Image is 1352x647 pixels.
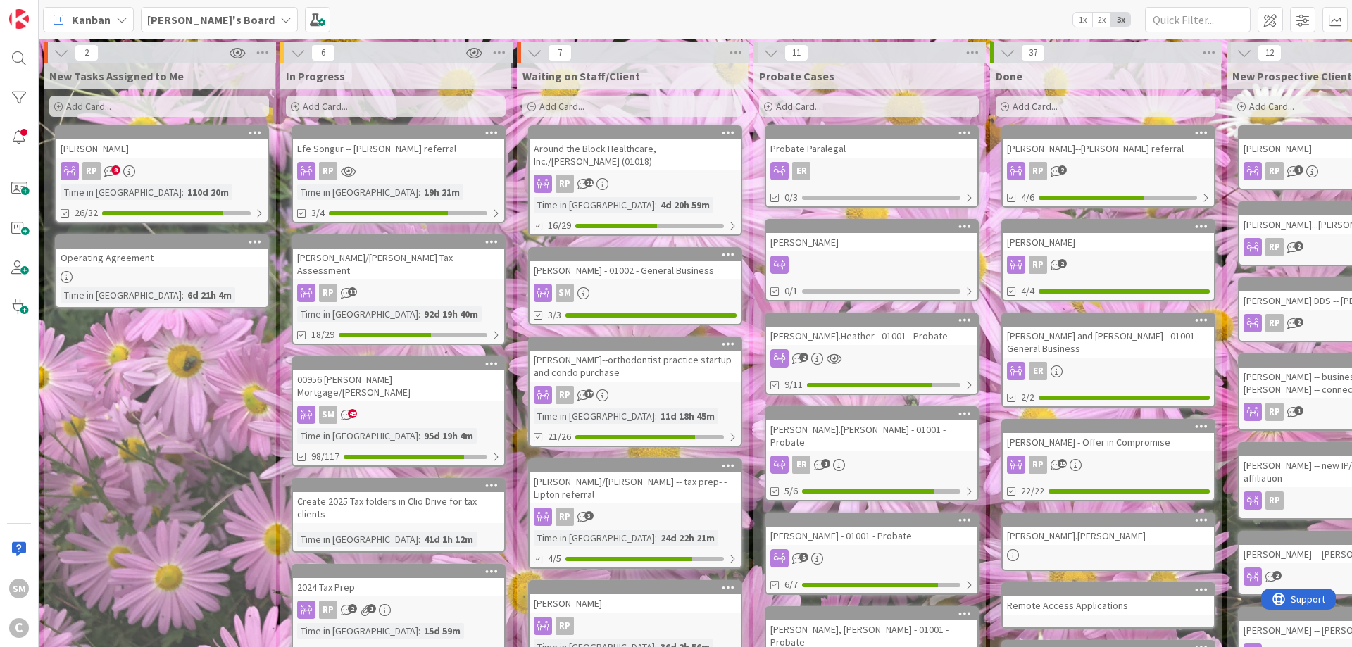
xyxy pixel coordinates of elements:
span: 3/4 [311,206,325,220]
a: [PERSON_NAME]/[PERSON_NAME] -- tax prep- - Lipton referralRPTime in [GEOGRAPHIC_DATA]:24d 22h 21m4/5 [528,458,742,569]
span: 2/2 [1021,390,1034,405]
span: 0/3 [784,190,798,205]
span: New Tasks Assigned to Me [49,69,184,83]
span: 2 [348,604,357,613]
div: Time in [GEOGRAPHIC_DATA] [534,197,655,213]
span: 98/117 [311,449,339,464]
div: [PERSON_NAME]/[PERSON_NAME] -- tax prep- - Lipton referral [530,460,741,503]
div: ER [766,456,977,474]
div: Create 2025 Tax folders in Clio Drive for tax clients [293,479,504,523]
span: 7 [548,44,572,61]
div: Time in [GEOGRAPHIC_DATA] [297,532,418,547]
div: Time in [GEOGRAPHIC_DATA] [61,287,182,303]
div: RP [1003,162,1214,180]
span: Waiting on Staff/Client [522,69,640,83]
span: : [418,532,420,547]
span: Add Card... [539,100,584,113]
span: In Progress [286,69,345,83]
div: ER [1003,362,1214,380]
span: 15 [1058,459,1067,468]
div: 2024 Tax Prep [293,578,504,596]
div: RP [293,162,504,180]
div: [PERSON_NAME].[PERSON_NAME] - 01001 - Probate [766,420,977,451]
div: ER [792,162,810,180]
a: Probate ParalegalER0/3 [765,125,979,208]
div: Time in [GEOGRAPHIC_DATA] [534,530,655,546]
a: Remote Access Applications [1001,582,1215,629]
div: [PERSON_NAME].Heather - 01001 - Probate [766,327,977,345]
span: 16/29 [548,218,571,233]
a: [PERSON_NAME].[PERSON_NAME] [1001,513,1215,571]
span: 2 [75,44,99,61]
div: [PERSON_NAME]--orthodontist practice startup and condo purchase [530,351,741,382]
span: 1x [1073,13,1092,27]
div: RP [530,508,741,526]
span: 2 [1058,259,1067,268]
a: [PERSON_NAME] and [PERSON_NAME] - 01001 - General BusinessER2/2 [1001,313,1215,408]
a: [PERSON_NAME]/[PERSON_NAME] Tax AssessmentRPTime in [GEOGRAPHIC_DATA]:92d 19h 40m18/29 [292,234,506,345]
div: RP [1029,162,1047,180]
span: 2 [799,353,808,362]
span: 8 [111,165,120,175]
div: [PERSON_NAME]/[PERSON_NAME] Tax Assessment [293,249,504,279]
span: : [418,306,420,322]
a: [PERSON_NAME] - 01001 - Probate6/7 [765,513,979,595]
div: RP [1265,491,1284,510]
div: 11d 18h 45m [657,408,718,424]
div: Remote Access Applications [1003,584,1214,615]
div: RP [1265,314,1284,332]
a: [PERSON_NAME] - 01002 - General BusinessSM3/3 [528,247,742,325]
span: Add Card... [1249,100,1294,113]
div: RP [293,284,504,302]
span: 2x [1092,13,1111,27]
div: RP [556,508,574,526]
a: Create 2025 Tax folders in Clio Drive for tax clientsTime in [GEOGRAPHIC_DATA]:41d 1h 12m [292,478,506,553]
div: RP [556,386,574,404]
div: Efe Songur -- [PERSON_NAME] referral [293,139,504,158]
span: : [418,184,420,200]
div: RP [319,601,337,619]
input: Quick Filter... [1145,7,1251,32]
div: SM [556,284,574,302]
span: Support [30,2,64,19]
div: 00956 [PERSON_NAME] Mortgage/[PERSON_NAME] [293,370,504,401]
div: [PERSON_NAME] and [PERSON_NAME] - 01001 - General Business [1003,327,1214,358]
span: 37 [1021,44,1045,61]
span: 6/7 [784,577,798,592]
span: Add Card... [66,100,111,113]
a: [PERSON_NAME]--[PERSON_NAME] referralRP4/6 [1001,125,1215,208]
div: RP [1029,456,1047,474]
div: Operating Agreement [56,249,268,267]
span: 3x [1111,13,1130,27]
div: 4d 20h 59m [657,197,713,213]
div: SM [530,284,741,302]
div: Time in [GEOGRAPHIC_DATA] [297,306,418,322]
a: [PERSON_NAME]RP4/4 [1001,219,1215,301]
span: 2 [1272,571,1282,580]
span: : [418,623,420,639]
span: 4/6 [1021,190,1034,205]
span: Probate Cases [759,69,834,83]
span: : [655,408,657,424]
div: [PERSON_NAME]--orthodontist practice startup and condo purchase [530,338,741,382]
div: [PERSON_NAME] - 01001 - Probate [766,527,977,545]
a: [PERSON_NAME] - Offer in CompromiseRP22/22 [1001,419,1215,501]
div: Around the Block Healthcare, Inc./[PERSON_NAME] (01018) [530,127,741,170]
span: 22/22 [1021,484,1044,498]
a: [PERSON_NAME]0/1 [765,219,979,301]
span: 11 [784,44,808,61]
div: RP [1029,256,1047,274]
div: ER [792,456,810,474]
div: RP [1265,238,1284,256]
div: 95d 19h 4m [420,428,477,444]
div: [PERSON_NAME].[PERSON_NAME] [1003,514,1214,545]
span: 4/5 [548,551,561,566]
div: [PERSON_NAME].[PERSON_NAME] - 01001 - Probate [766,408,977,451]
div: [PERSON_NAME] - 01002 - General Business [530,261,741,279]
span: 18/29 [311,327,334,342]
div: [PERSON_NAME]/[PERSON_NAME] -- tax prep- - Lipton referral [530,472,741,503]
a: Around the Block Healthcare, Inc./[PERSON_NAME] (01018)RPTime in [GEOGRAPHIC_DATA]:4d 20h 59m16/29 [528,125,742,236]
div: [PERSON_NAME] and [PERSON_NAME] - 01001 - General Business [1003,314,1214,358]
div: [PERSON_NAME] - Offer in Compromise [1003,433,1214,451]
span: 2 [1294,318,1303,327]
